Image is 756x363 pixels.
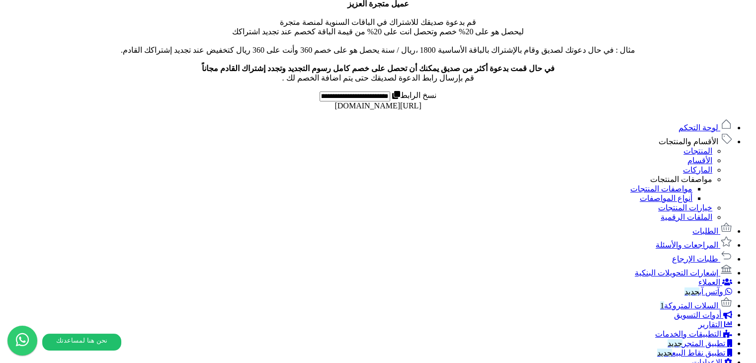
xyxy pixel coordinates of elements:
[684,287,732,296] a: وآتس آبجديد
[698,320,722,329] span: التقارير
[4,101,752,110] div: [URL][DOMAIN_NAME]
[687,156,712,165] a: الأقسام
[656,241,732,249] a: المراجعات والأسئلة
[683,166,712,174] a: الماركات
[672,255,732,263] a: طلبات الإرجاع
[698,278,720,286] span: العملاء
[674,311,721,319] span: أدوات التسويق
[656,241,718,249] span: المراجعات والأسئلة
[659,137,718,146] span: الأقسام والمنتجات
[661,213,712,221] a: الملفات الرقمية
[698,278,732,286] a: العملاء
[674,311,732,319] a: أدوات التسويق
[683,147,712,155] a: المنتجات
[655,330,732,338] a: التطبيقات والخدمات
[650,175,712,183] a: مواصفات المنتجات
[692,227,718,235] span: الطلبات
[635,269,718,277] span: إشعارات التحويلات البنكية
[660,301,718,310] span: السلات المتروكة
[668,339,732,348] a: تطبيق المتجرجديد
[698,320,732,329] a: التقارير
[660,301,732,310] a: السلات المتروكة1
[692,227,732,235] a: الطلبات
[668,339,725,348] span: تطبيق المتجر
[684,287,699,296] span: جديد
[657,349,672,357] span: جديد
[655,330,721,338] span: التطبيقات والخدمات
[678,123,718,132] span: لوحة التحكم
[390,91,436,99] label: نسخ الرابط
[668,339,682,348] span: جديد
[657,349,725,357] span: تطبيق نقاط البيع
[202,64,555,73] b: في حال قمت بدعوة أكثر من صديق يمكنك أن تحصل على خصم كامل رسوم التجديد وتجدد إشتراك القادم مجاناً
[635,269,732,277] a: إشعارات التحويلات البنكية
[660,301,664,310] span: 1
[658,203,712,212] a: خيارات المنتجات
[630,184,692,193] a: مواصفات المنتجات
[672,255,718,263] span: طلبات الإرجاع
[657,349,732,357] a: تطبيق نقاط البيعجديد
[678,123,732,132] a: لوحة التحكم
[684,287,723,296] span: وآتس آب
[640,194,692,202] a: أنواع المواصفات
